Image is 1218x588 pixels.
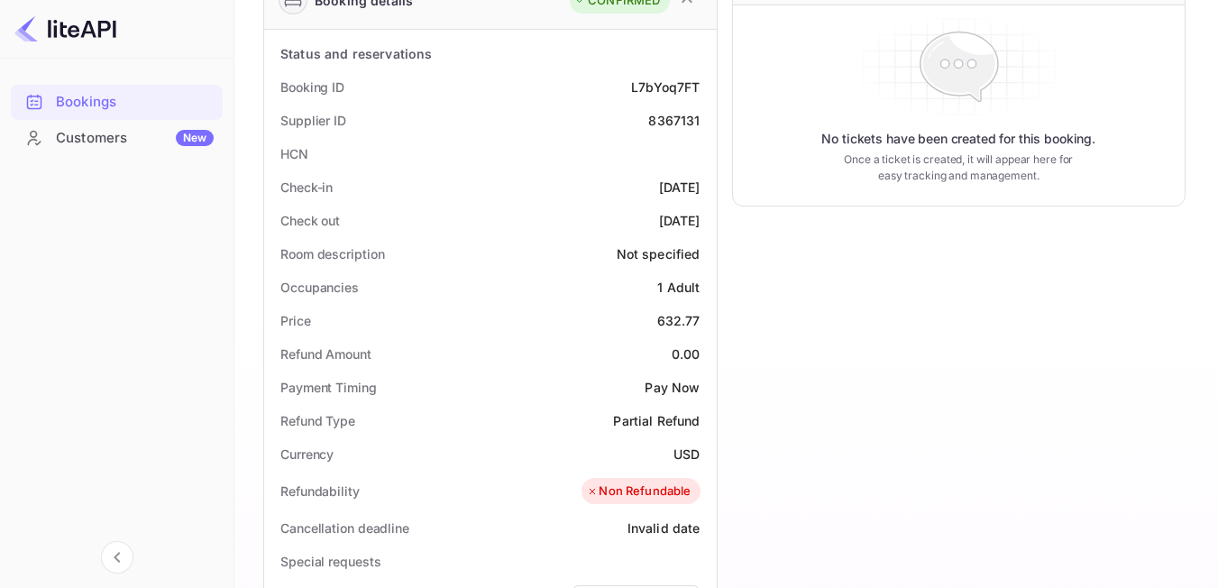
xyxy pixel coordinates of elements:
[280,519,409,537] div: Cancellation deadline
[14,14,116,43] img: LiteAPI logo
[280,211,340,230] div: Check out
[280,411,355,430] div: Refund Type
[176,130,214,146] div: New
[280,44,432,63] div: Status and reservations
[280,144,308,163] div: HCN
[56,92,214,113] div: Bookings
[280,552,380,571] div: Special requests
[586,482,691,501] div: Non Refundable
[659,211,701,230] div: [DATE]
[11,121,223,156] div: CustomersNew
[659,178,701,197] div: [DATE]
[280,278,359,297] div: Occupancies
[101,541,133,574] button: Collapse navigation
[838,152,1079,184] p: Once a ticket is created, it will appear here for easy tracking and management.
[280,345,371,363] div: Refund Amount
[627,519,701,537] div: Invalid date
[280,311,311,330] div: Price
[631,78,700,96] div: L7bYoq7FT
[11,121,223,154] a: CustomersNew
[821,130,1095,148] p: No tickets have been created for this booking.
[280,244,384,263] div: Room description
[645,378,700,397] div: Pay Now
[280,445,334,464] div: Currency
[673,445,700,464] div: USD
[613,411,700,430] div: Partial Refund
[617,244,701,263] div: Not specified
[56,128,214,149] div: Customers
[11,85,223,120] div: Bookings
[657,278,700,297] div: 1 Adult
[657,311,701,330] div: 632.77
[280,178,333,197] div: Check-in
[280,111,346,130] div: Supplier ID
[672,345,701,363] div: 0.00
[11,85,223,118] a: Bookings
[280,482,360,501] div: Refundability
[648,111,700,130] div: 8367131
[280,78,344,96] div: Booking ID
[280,378,377,397] div: Payment Timing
